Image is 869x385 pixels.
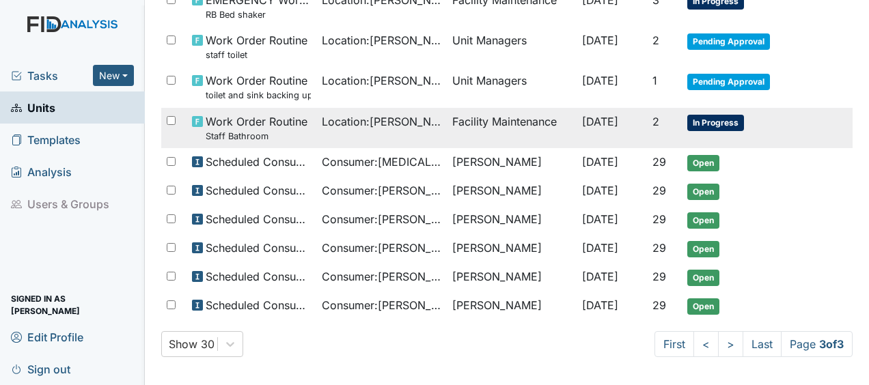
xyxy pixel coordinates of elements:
[718,331,743,357] a: >
[652,74,657,87] span: 1
[693,331,719,357] a: <
[654,331,694,357] a: First
[206,182,311,199] span: Scheduled Consumer Chart Review
[652,270,666,283] span: 29
[447,205,577,234] td: [PERSON_NAME]
[652,184,666,197] span: 29
[652,155,666,169] span: 29
[582,33,618,47] span: [DATE]
[687,155,719,171] span: Open
[11,326,83,347] span: Edit Profile
[652,115,659,128] span: 2
[447,291,577,320] td: [PERSON_NAME]
[11,68,93,84] a: Tasks
[322,154,441,170] span: Consumer : [MEDICAL_DATA][PERSON_NAME]
[687,74,770,90] span: Pending Approval
[652,33,659,47] span: 2
[322,211,441,227] span: Consumer : [PERSON_NAME]
[687,115,744,131] span: In Progress
[687,184,719,200] span: Open
[687,241,719,257] span: Open
[322,72,441,89] span: Location : [PERSON_NAME].
[582,270,618,283] span: [DATE]
[93,65,134,86] button: New
[206,8,311,21] small: RB Bed shaker
[781,331,853,357] span: Page
[687,33,770,50] span: Pending Approval
[582,184,618,197] span: [DATE]
[447,67,577,107] td: Unit Managers
[582,115,618,128] span: [DATE]
[206,211,311,227] span: Scheduled Consumer Chart Review
[819,337,844,351] strong: 3 of 3
[206,130,307,143] small: Staff Bathroom
[447,27,577,67] td: Unit Managers
[582,241,618,255] span: [DATE]
[582,155,618,169] span: [DATE]
[11,129,81,150] span: Templates
[447,234,577,263] td: [PERSON_NAME]
[11,161,72,182] span: Analysis
[206,89,311,102] small: toilet and sink backing up
[687,298,719,315] span: Open
[206,32,307,61] span: Work Order Routine staff toilet
[687,212,719,229] span: Open
[11,358,70,380] span: Sign out
[322,32,441,48] span: Location : [PERSON_NAME].
[447,148,577,177] td: [PERSON_NAME]
[654,331,853,357] nav: task-pagination
[11,97,55,118] span: Units
[687,270,719,286] span: Open
[206,113,307,143] span: Work Order Routine Staff Bathroom
[322,297,441,313] span: Consumer : [PERSON_NAME]
[322,182,441,199] span: Consumer : [PERSON_NAME]
[322,268,441,285] span: Consumer : [PERSON_NAME]
[11,294,134,315] span: Signed in as [PERSON_NAME]
[206,154,311,170] span: Scheduled Consumer Chart Review
[652,298,666,312] span: 29
[322,113,441,130] span: Location : [PERSON_NAME].
[582,74,618,87] span: [DATE]
[652,212,666,226] span: 29
[582,298,618,312] span: [DATE]
[322,240,441,256] span: Consumer : [PERSON_NAME]
[447,108,577,148] td: Facility Maintenance
[447,177,577,205] td: [PERSON_NAME]
[447,263,577,291] td: [PERSON_NAME]
[206,240,311,256] span: Scheduled Consumer Chart Review
[582,212,618,226] span: [DATE]
[743,331,782,357] a: Last
[206,72,311,102] span: Work Order Routine toilet and sink backing up
[206,268,311,285] span: Scheduled Consumer Chart Review
[652,241,666,255] span: 29
[169,336,215,352] div: Show 30
[206,48,307,61] small: staff toilet
[206,297,311,313] span: Scheduled Consumer Chart Review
